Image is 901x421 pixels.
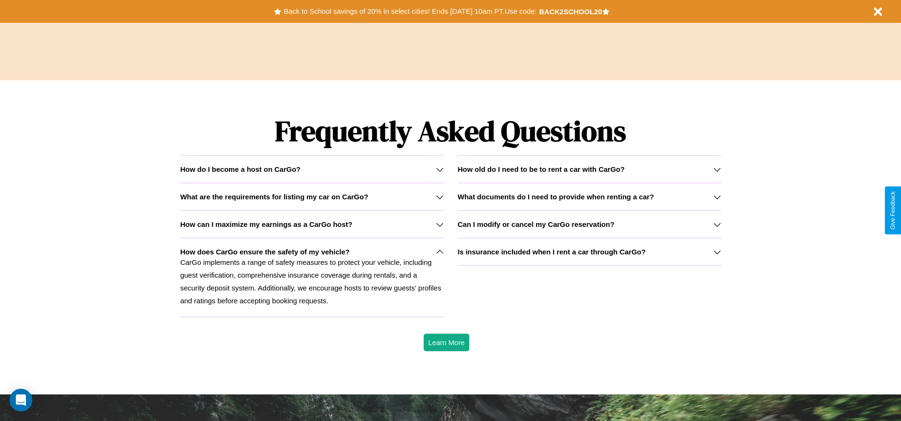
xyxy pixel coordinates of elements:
h3: What documents do I need to provide when renting a car? [458,193,654,201]
div: Give Feedback [890,191,896,230]
h3: Can I modify or cancel my CarGo reservation? [458,220,615,228]
h1: Frequently Asked Questions [180,107,721,155]
p: CarGo implements a range of safety measures to protect your vehicle, including guest verification... [180,256,443,307]
h3: Is insurance included when I rent a car through CarGo? [458,248,646,256]
h3: How do I become a host on CarGo? [180,165,300,173]
div: Open Intercom Messenger [9,389,32,412]
h3: How does CarGo ensure the safety of my vehicle? [180,248,350,256]
b: BACK2SCHOOL20 [539,8,602,16]
button: Learn More [424,334,470,351]
h3: What are the requirements for listing my car on CarGo? [180,193,368,201]
h3: How can I maximize my earnings as a CarGo host? [180,220,352,228]
button: Back to School savings of 20% in select cities! Ends [DATE] 10am PT.Use code: [281,5,539,18]
h3: How old do I need to be to rent a car with CarGo? [458,165,625,173]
